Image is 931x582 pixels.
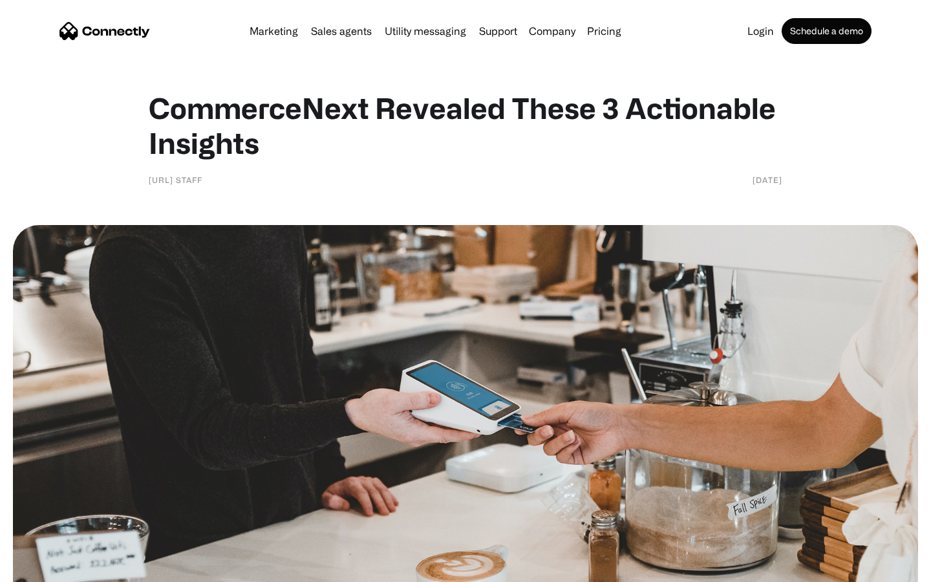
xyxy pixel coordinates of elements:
[753,173,782,186] div: [DATE]
[380,26,471,36] a: Utility messaging
[742,26,779,36] a: Login
[149,173,202,186] div: [URL] Staff
[582,26,626,36] a: Pricing
[244,26,303,36] a: Marketing
[529,22,575,40] div: Company
[149,91,782,160] h1: CommerceNext Revealed These 3 Actionable Insights
[474,26,522,36] a: Support
[782,18,872,44] a: Schedule a demo
[306,26,377,36] a: Sales agents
